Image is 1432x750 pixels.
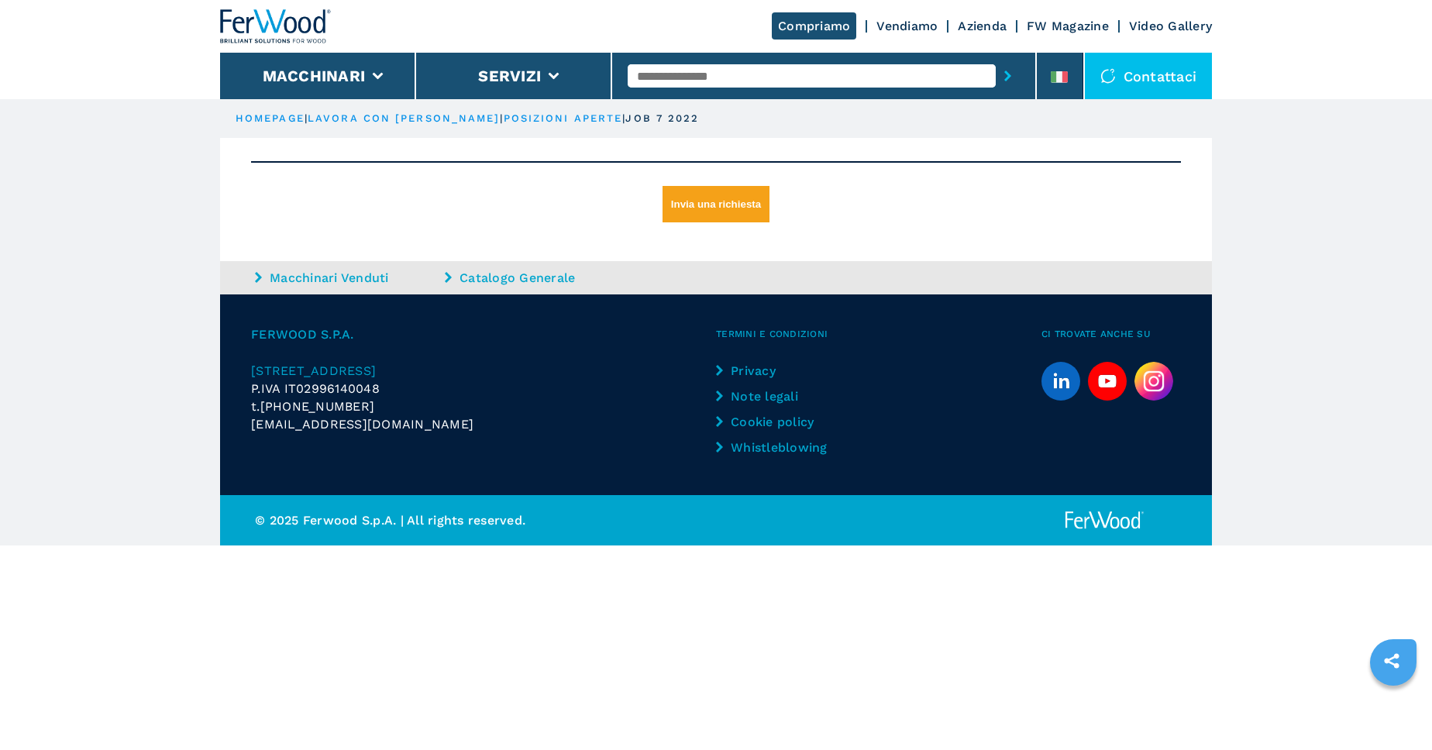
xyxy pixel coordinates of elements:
[1085,53,1213,99] div: Contattaci
[500,112,503,124] span: |
[958,19,1007,33] a: Azienda
[1129,19,1212,33] a: Video Gallery
[1041,362,1080,401] a: linkedin
[1062,511,1146,530] img: Ferwood
[996,58,1020,94] button: submit-button
[716,325,1041,343] span: Termini e condizioni
[251,397,716,415] div: t.
[504,112,623,124] a: posizioni aperte
[1041,325,1181,343] span: Ci trovate anche su
[251,381,380,396] span: P.IVA IT02996140048
[263,67,366,85] button: Macchinari
[1100,68,1116,84] img: Contattaci
[251,362,716,380] a: [STREET_ADDRESS]
[716,413,845,431] a: Cookie policy
[1027,19,1109,33] a: FW Magazine
[478,67,541,85] button: Servizi
[236,112,305,124] a: HOMEPAGE
[716,439,845,456] a: Whistleblowing
[1088,362,1127,401] a: youtube
[308,112,500,124] a: lavora con [PERSON_NAME]
[305,112,308,124] span: |
[445,269,631,287] a: Catalogo Generale
[220,9,332,43] img: Ferwood
[1372,642,1411,680] a: sharethis
[625,112,699,126] p: job 7 2022
[876,19,938,33] a: Vendiamo
[1134,362,1173,401] img: Instagram
[255,511,716,529] p: © 2025 Ferwood S.p.A. | All rights reserved.
[716,362,845,380] a: Privacy
[260,397,375,415] span: [PHONE_NUMBER]
[255,269,441,287] a: Macchinari Venduti
[251,325,716,343] span: FERWOOD S.P.A.
[663,186,769,222] button: Invia una richiesta
[251,363,376,378] span: [STREET_ADDRESS]
[716,387,845,405] a: Note legali
[772,12,856,40] a: Compriamo
[251,415,473,433] span: [EMAIL_ADDRESS][DOMAIN_NAME]
[622,112,625,124] span: |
